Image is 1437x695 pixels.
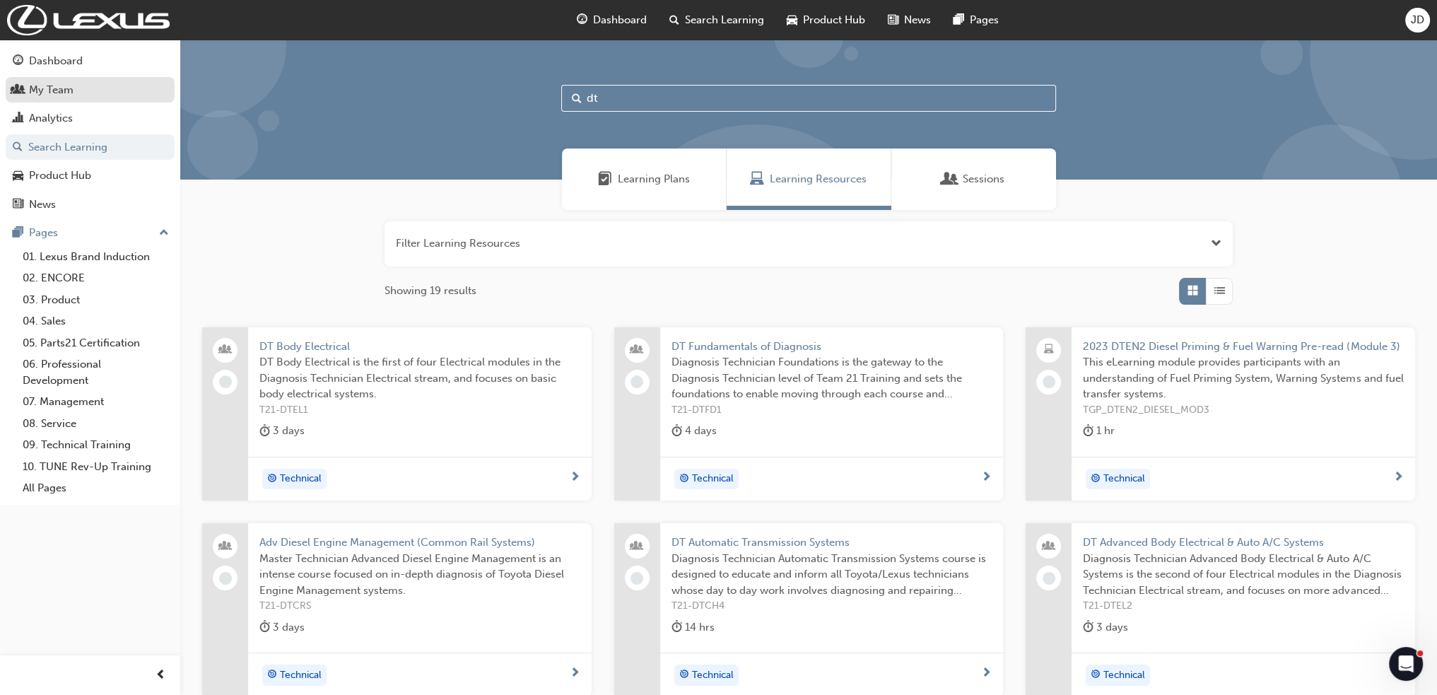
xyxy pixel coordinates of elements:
div: 1 hr [1083,422,1115,440]
span: T21-DTEL2 [1083,598,1404,614]
span: people-icon [221,537,230,556]
button: JD [1405,8,1430,33]
div: 4 days [671,422,717,440]
span: laptop-icon [1044,341,1054,359]
span: Master Technician Advanced Diesel Engine Management is an intense course focused on in-depth diag... [259,551,580,599]
span: T21-DTCRS [259,598,580,614]
iframe: Intercom live chat [1389,647,1423,681]
button: Pages [6,220,175,246]
span: search-icon [13,141,23,154]
span: learningRecordVerb_NONE-icon [219,375,232,388]
a: search-iconSearch Learning [658,6,775,35]
span: next-icon [1393,472,1404,484]
span: Technical [280,471,322,487]
span: Technical [692,667,734,684]
span: DT Body Electrical is the first of four Electrical modules in the Diagnosis Technician Electrical... [259,354,580,402]
a: news-iconNews [876,6,942,35]
div: My Team [29,82,74,98]
span: target-icon [267,470,277,489]
span: Learning Resources [770,171,867,187]
a: guage-iconDashboard [565,6,658,35]
span: learningRecordVerb_NONE-icon [1043,375,1055,388]
div: Dashboard [29,53,83,69]
img: Trak [7,5,170,35]
span: next-icon [981,472,992,484]
span: target-icon [267,666,277,684]
span: Open the filter [1211,235,1221,252]
a: 05. Parts21 Certification [17,332,175,354]
span: DT Advanced Body Electrical & Auto A/C Systems [1083,535,1404,551]
div: Pages [29,225,58,241]
span: duration-icon [671,422,682,440]
span: Learning Resources [750,171,764,187]
span: Search [572,90,582,107]
span: pages-icon [13,227,23,240]
span: duration-icon [259,619,270,636]
span: pages-icon [954,11,964,29]
span: Product Hub [803,12,865,28]
a: 2023 DTEN2 Diesel Priming & Fuel Warning Pre-read (Module 3)This eLearning module provides partic... [1026,327,1415,501]
div: Product Hub [29,168,91,184]
a: SessionsSessions [891,148,1056,210]
div: 14 hrs [671,619,715,636]
a: 07. Management [17,391,175,413]
span: Learning Plans [598,171,612,187]
span: List [1214,283,1225,299]
span: guage-icon [13,55,23,68]
div: 3 days [259,619,305,636]
a: 09. Technical Training [17,434,175,456]
span: learningRecordVerb_NONE-icon [630,375,643,388]
span: next-icon [570,472,580,484]
span: Technical [692,471,734,487]
span: This eLearning module provides participants with an understanding of Fuel Priming System, Warning... [1083,354,1404,402]
a: Learning PlansLearning Plans [562,148,727,210]
span: car-icon [13,170,23,182]
button: DashboardMy TeamAnalyticsSearch LearningProduct HubNews [6,45,175,220]
a: 01. Lexus Brand Induction [17,246,175,268]
a: pages-iconPages [942,6,1010,35]
span: DT Automatic Transmission Systems [671,535,992,551]
span: people-icon [221,341,230,359]
span: Learning Plans [618,171,690,187]
div: News [29,197,56,213]
span: Showing 19 results [385,283,476,299]
input: Search... [561,85,1056,112]
span: T21-DTFD1 [671,402,992,419]
span: Grid [1187,283,1198,299]
a: Dashboard [6,48,175,74]
a: News [6,192,175,218]
span: guage-icon [577,11,587,29]
a: 10. TUNE Rev-Up Training [17,456,175,478]
a: All Pages [17,477,175,499]
span: duration-icon [1083,422,1093,440]
a: Search Learning [6,134,175,160]
span: duration-icon [259,422,270,440]
span: DT Body Electrical [259,339,580,355]
span: people-icon [632,537,642,556]
span: up-icon [159,224,169,243]
a: car-iconProduct Hub [775,6,876,35]
span: DT Fundamentals of Diagnosis [671,339,992,355]
a: Learning ResourcesLearning Resources [727,148,891,210]
span: chart-icon [13,112,23,125]
span: Technical [1103,667,1145,684]
span: JD [1411,12,1424,28]
span: T21-DTCH4 [671,598,992,614]
span: Diagnosis Technician Advanced Body Electrical & Auto A/C Systems is the second of four Electrical... [1083,551,1404,599]
span: T21-DTEL1 [259,402,580,419]
span: target-icon [1091,470,1101,489]
div: Analytics [29,110,73,127]
span: Dashboard [593,12,647,28]
span: search-icon [669,11,679,29]
span: prev-icon [156,667,166,684]
span: people-icon [13,84,23,97]
span: target-icon [1091,666,1101,684]
span: Technical [1103,471,1145,487]
a: Product Hub [6,163,175,189]
span: people-icon [632,341,642,359]
div: 3 days [1083,619,1128,636]
span: next-icon [981,667,992,680]
span: car-icon [787,11,797,29]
